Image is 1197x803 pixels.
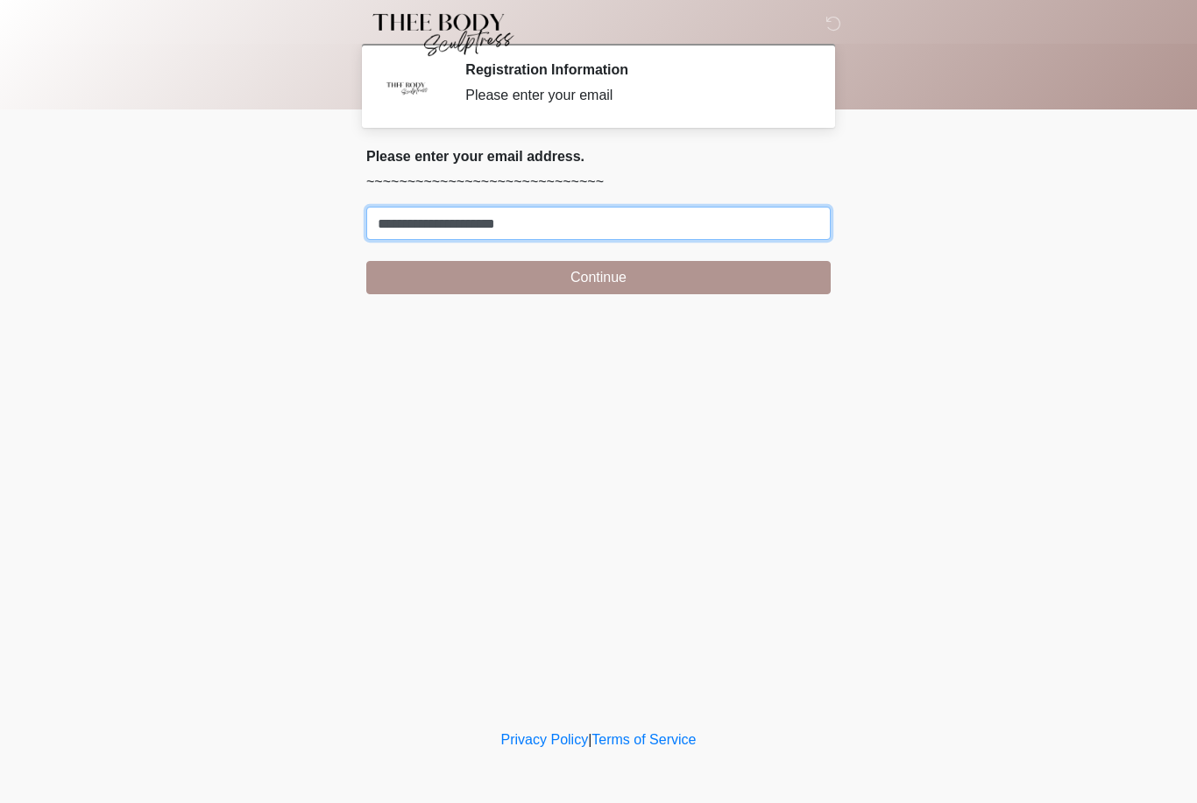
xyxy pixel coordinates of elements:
div: Please enter your email [465,85,804,106]
a: Terms of Service [591,732,696,747]
img: Agent Avatar [379,61,432,114]
h2: Please enter your email address. [366,148,831,165]
p: ~~~~~~~~~~~~~~~~~~~~~~~~~~~~~ [366,172,831,193]
a: Privacy Policy [501,732,589,747]
img: Thee Body Sculptress Logo [349,13,528,57]
a: | [588,732,591,747]
button: Continue [366,261,831,294]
